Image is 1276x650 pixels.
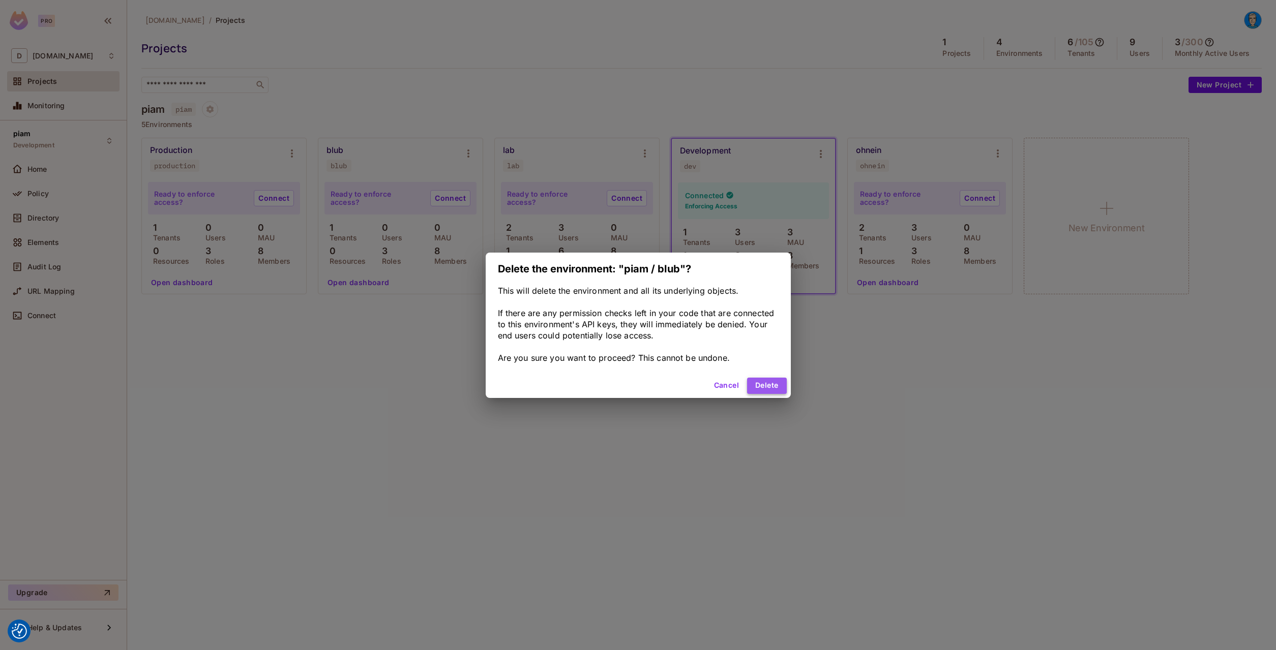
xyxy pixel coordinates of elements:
[747,378,786,394] button: Delete
[498,285,779,363] div: This will delete the environment and all its underlying objects. If there are any permission chec...
[710,378,743,394] button: Cancel
[12,624,27,639] button: Consent Preferences
[12,624,27,639] img: Revisit consent button
[486,253,791,285] h2: Delete the environment: "piam / blub"?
